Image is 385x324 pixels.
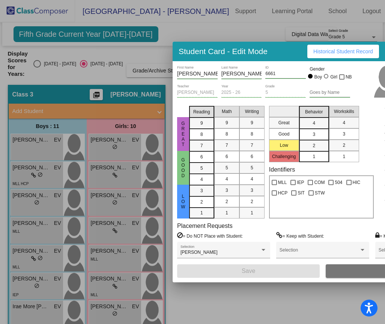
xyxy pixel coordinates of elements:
span: MLL [278,178,287,187]
span: 6 [251,153,253,160]
span: 7 [200,142,203,149]
span: 8 [226,131,228,137]
span: 9 [226,119,228,126]
span: [PERSON_NAME] [180,250,218,255]
input: Enter ID [265,71,306,77]
span: 2 [343,142,345,149]
span: Historical Student Record [313,48,373,54]
span: Good [180,157,186,178]
span: 4 [313,120,315,127]
span: HIC [353,178,361,187]
input: goes by name [310,90,350,95]
label: Identifiers [269,166,295,173]
span: STW [315,188,325,197]
span: Workskills [334,108,354,115]
span: 2 [226,198,228,205]
span: 7 [226,142,228,149]
span: 4 [200,176,203,183]
h3: Student Card - Edit Mode [179,47,268,56]
button: Historical Student Record [307,45,379,58]
span: 6 [200,154,203,160]
span: 1 [251,209,253,216]
span: 3 [313,131,315,138]
input: grade [265,90,306,95]
input: year [221,90,262,95]
span: 3 [226,187,228,194]
span: Reading [193,109,210,115]
div: Boy [314,74,322,80]
span: 4 [251,176,253,182]
span: 2 [200,199,203,205]
input: teacher [177,90,218,95]
label: Placement Requests [177,222,233,229]
span: HCP [278,188,287,197]
span: 504 [335,178,342,187]
span: 3 [200,187,203,194]
span: SIT [298,188,305,197]
button: Save [177,264,320,278]
span: 4 [343,119,345,126]
span: 9 [200,120,203,127]
span: 7 [251,142,253,149]
span: 1 [226,209,228,216]
span: 3 [251,187,253,194]
mat-label: Gender [310,66,350,72]
span: 5 [200,165,203,172]
span: 8 [200,131,203,138]
span: Math [222,108,232,115]
span: 9 [251,119,253,126]
span: NB [346,72,352,81]
span: 1 [343,153,345,160]
div: Girl [330,74,337,80]
span: 6 [226,153,228,160]
span: 2 [313,142,315,149]
span: 5 [226,164,228,171]
span: 3 [343,131,345,137]
span: Save [242,268,255,274]
span: 8 [251,131,253,137]
label: = Do NOT Place with Student: [177,232,243,240]
span: 1 [313,153,315,160]
span: Low [180,194,186,209]
label: = Keep with Student: [276,232,324,240]
span: Behavior [305,109,323,115]
span: 5 [251,164,253,171]
span: 2 [251,198,253,205]
span: IEP [297,178,304,187]
span: 1 [200,209,203,216]
span: Great [180,121,186,147]
span: 4 [226,176,228,182]
span: COM [314,178,325,187]
span: Writing [245,108,259,115]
